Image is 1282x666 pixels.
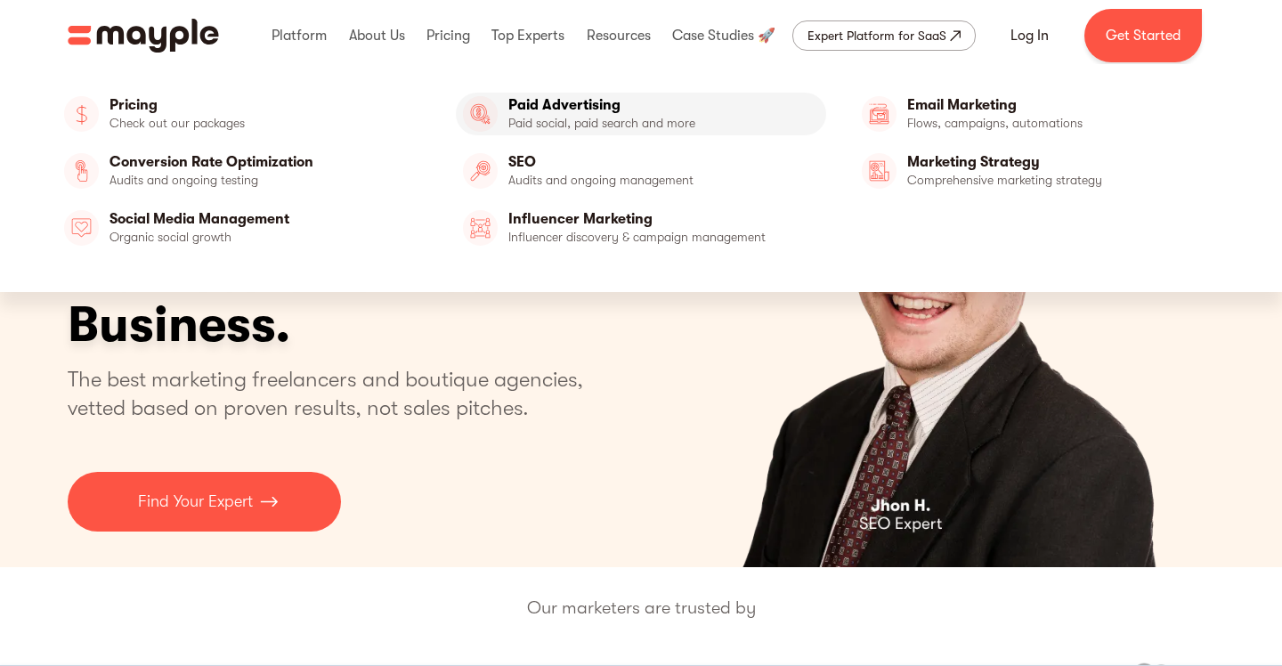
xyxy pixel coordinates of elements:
div: 4 of 4 [658,71,1214,567]
img: Mayple logo [68,19,219,53]
p: Find Your Expert [138,490,253,514]
div: Top Experts [487,7,569,64]
div: About Us [345,7,410,64]
div: Resources [582,7,655,64]
a: Get Started [1084,9,1202,62]
div: Pricing [422,7,475,64]
div: Expert Platform for SaaS [807,25,946,46]
div: carousel [658,71,1214,567]
div: Platform [267,7,331,64]
a: Expert Platform for SaaS [792,20,976,51]
a: Log In [989,14,1070,57]
a: home [68,19,219,53]
p: The best marketing freelancers and boutique agencies, vetted based on proven results, not sales p... [68,365,604,422]
a: Find Your Expert [68,472,341,532]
